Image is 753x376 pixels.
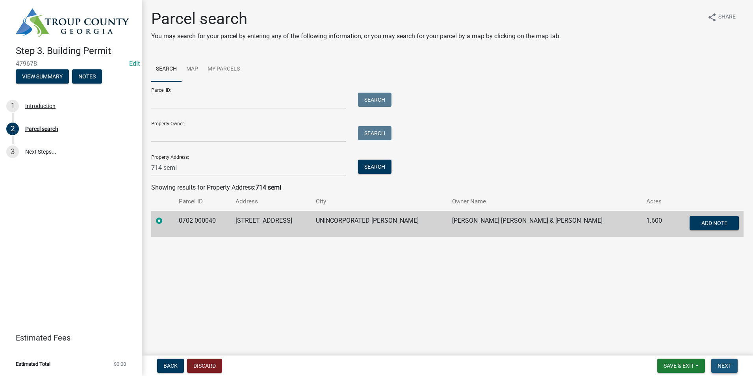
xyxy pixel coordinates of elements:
td: [STREET_ADDRESS] [231,211,311,237]
span: Estimated Total [16,361,50,367]
span: Back [163,363,178,369]
th: Owner Name [447,192,642,211]
button: Add Note [690,216,739,230]
div: Parcel search [25,126,58,132]
td: UNINCORPORATED [PERSON_NAME] [311,211,447,237]
span: Save & Exit [664,363,694,369]
strong: 714 semi [256,184,281,191]
button: Discard [187,359,222,373]
button: Search [358,126,391,140]
th: Parcel ID [174,192,230,211]
span: Share [718,13,736,22]
div: 2 [6,123,19,135]
td: 1.600 [642,211,672,237]
span: 479678 [16,60,126,67]
span: $0.00 [114,361,126,367]
span: Next [718,363,731,369]
p: You may search for your parcel by entering any of the following information, or you may search fo... [151,32,561,41]
div: 1 [6,100,19,112]
wm-modal-confirm: Notes [72,74,102,80]
button: View Summary [16,69,69,84]
a: Estimated Fees [6,330,129,346]
a: Search [151,57,182,82]
th: City [311,192,447,211]
button: Search [358,160,391,174]
td: 0702 000040 [174,211,230,237]
i: share [707,13,717,22]
button: Next [711,359,738,373]
button: Notes [72,69,102,84]
h4: Step 3. Building Permit [16,45,135,57]
img: Troup County, Georgia [16,8,129,37]
button: Back [157,359,184,373]
h1: Parcel search [151,9,561,28]
button: Save & Exit [657,359,705,373]
a: Edit [129,60,140,67]
th: Acres [642,192,672,211]
div: Showing results for Property Address: [151,183,744,192]
button: Search [358,93,391,107]
a: Map [182,57,203,82]
button: shareShare [701,9,742,25]
th: Address [231,192,311,211]
a: My Parcels [203,57,245,82]
div: 3 [6,145,19,158]
wm-modal-confirm: Summary [16,74,69,80]
td: [PERSON_NAME] [PERSON_NAME] & [PERSON_NAME] [447,211,642,237]
wm-modal-confirm: Edit Application Number [129,60,140,67]
span: Add Note [701,220,727,226]
div: Introduction [25,103,56,109]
